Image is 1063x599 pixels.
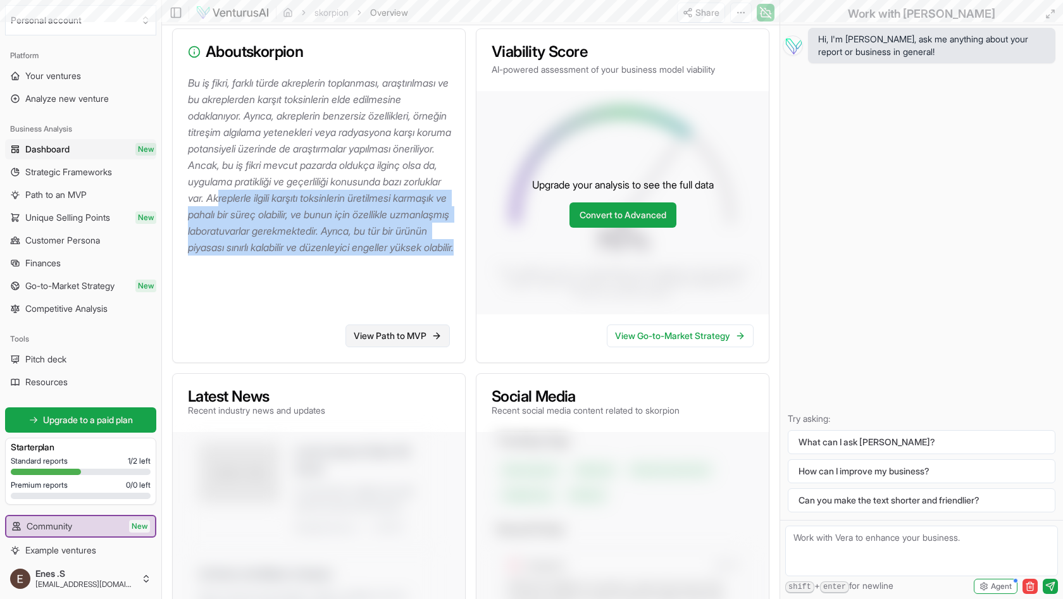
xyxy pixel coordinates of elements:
span: Customer Persona [25,234,100,247]
h3: Latest News [188,389,325,404]
span: Finances [25,257,61,269]
span: Analyze new venture [25,92,109,105]
p: AI-powered assessment of your business model viability [492,63,754,76]
a: Analyze new venture [5,89,156,109]
span: New [129,520,150,533]
span: Your ventures [25,70,81,82]
span: New [135,143,156,156]
button: How can I improve my business? [788,459,1055,483]
span: Upgrade to a paid plan [43,414,133,426]
span: Example ventures [25,544,96,557]
a: Pitch deck [5,349,156,369]
a: Path to an MVP [5,185,156,205]
a: View Path to MVP [345,324,450,347]
a: Upgrade to a paid plan [5,407,156,433]
a: CommunityNew [6,516,155,536]
kbd: enter [820,581,849,593]
a: Example ventures [5,540,156,560]
img: ACg8ocLmuxnHX1mzMX1S3YA-1P0FE8Q6deP-KPlBnH5GX3Mn73PKlw=s96-c [10,569,30,589]
a: Customer Persona [5,230,156,250]
span: Strategic Frameworks [25,166,112,178]
span: New [135,211,156,224]
kbd: shift [785,581,814,593]
p: Recent social media content related to skorpion [492,404,680,417]
span: Premium reports [11,480,68,490]
a: Finances [5,253,156,273]
h3: Starter plan [11,441,151,454]
span: Unique Selling Points [25,211,110,224]
a: Resources [5,372,156,392]
div: Tools [5,329,156,349]
p: Bu iş fikri, farklı türde akreplerin toplanması, araştırılması ve bu akreplerden karşıt toksinler... [188,75,455,256]
span: 1 / 2 left [128,456,151,466]
span: Pitch deck [25,353,66,366]
span: Hi, I'm [PERSON_NAME], ask me anything about your report or business in general! [818,33,1045,58]
span: Enes .S [35,568,136,579]
a: View Go-to-Market Strategy [607,324,754,347]
span: Agent [991,581,1012,591]
span: Go-to-Market Strategy [25,280,115,292]
div: Business Analysis [5,119,156,139]
img: Vera [783,35,803,56]
span: Standard reports [11,456,68,466]
a: Go-to-Market StrategyNew [5,276,156,296]
span: + for newline [785,579,893,593]
span: 0 / 0 left [126,480,151,490]
div: Platform [5,46,156,66]
a: Unique Selling PointsNew [5,207,156,228]
span: Community [27,520,72,533]
span: Resources [25,376,68,388]
button: Enes .S[EMAIL_ADDRESS][DOMAIN_NAME] [5,564,156,594]
a: Your ventures [5,66,156,86]
span: New [135,280,156,292]
p: Try asking: [788,412,1055,425]
span: Competitive Analysis [25,302,108,315]
p: Recent industry news and updates [188,404,325,417]
button: Agent [974,579,1017,594]
button: What can I ask [PERSON_NAME]? [788,430,1055,454]
a: Competitive Analysis [5,299,156,319]
p: Upgrade your analysis to see the full data [532,177,714,192]
h3: Social Media [492,389,680,404]
span: Dashboard [25,143,70,156]
h3: About skorpion [188,44,450,59]
a: Strategic Frameworks [5,162,156,182]
span: [EMAIL_ADDRESS][DOMAIN_NAME] [35,579,136,590]
a: DashboardNew [5,139,156,159]
span: Path to an MVP [25,188,87,201]
button: Can you make the text shorter and friendlier? [788,488,1055,512]
h3: Viability Score [492,44,754,59]
a: Convert to Advanced [569,202,676,228]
